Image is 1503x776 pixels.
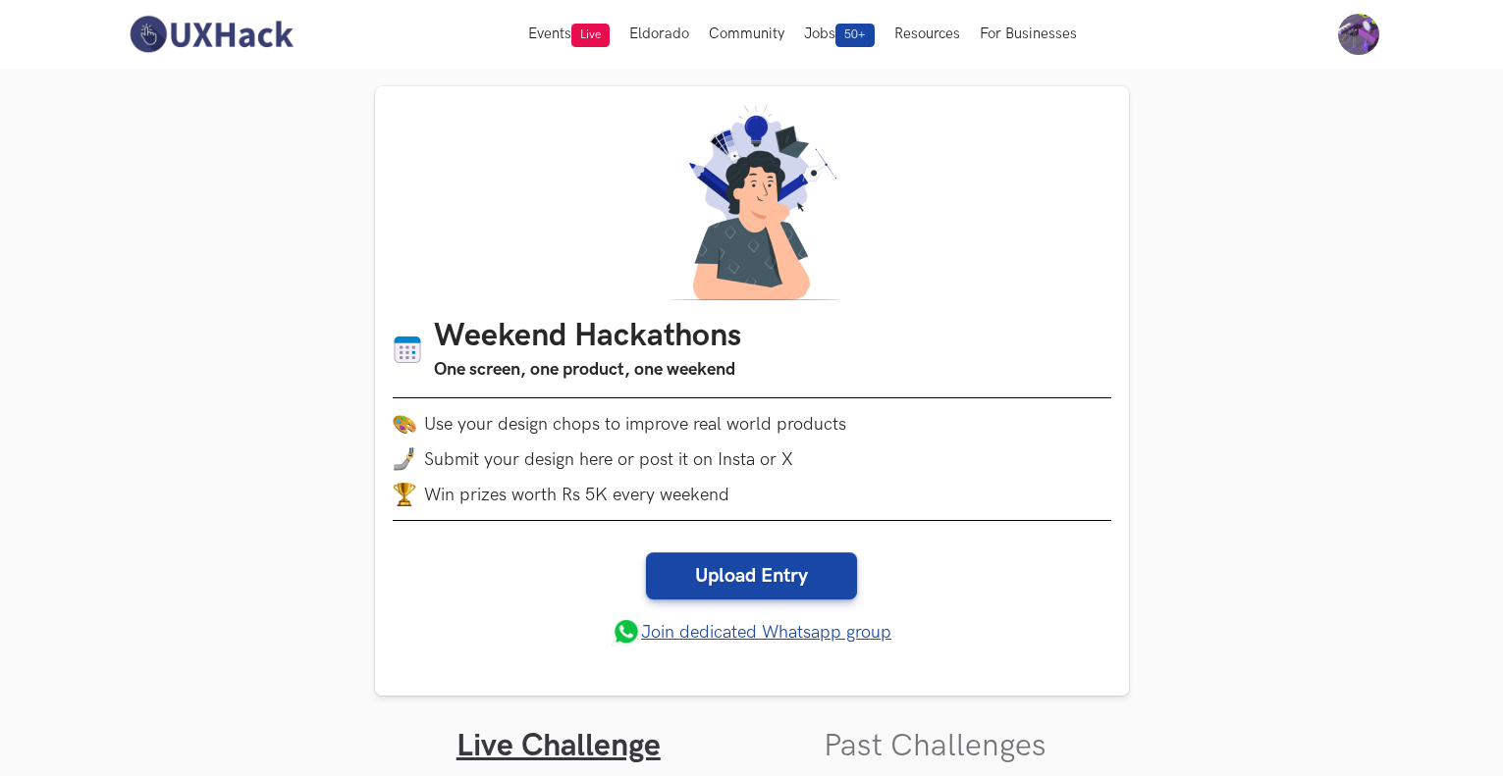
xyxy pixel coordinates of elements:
h1: Weekend Hackathons [434,318,741,356]
span: 50+ [835,24,875,47]
img: whatsapp.png [612,617,641,647]
li: Win prizes worth Rs 5K every weekend [393,483,1111,506]
h3: One screen, one product, one weekend [434,356,741,384]
a: Upload Entry [646,552,857,599]
span: Live [571,24,610,47]
ul: Tabs Interface [375,696,1129,765]
img: UXHack-logo.png [124,14,298,55]
a: Join dedicated Whatsapp group [612,617,891,647]
img: palette.png [393,412,416,436]
img: mobile-in-hand.png [393,447,416,471]
li: Use your design chops to improve real world products [393,412,1111,436]
span: Submit your design here or post it on Insta or X [424,449,793,470]
a: Past Challenges [824,727,1047,765]
img: trophy.png [393,483,416,506]
img: A designer thinking [658,104,846,300]
a: Live Challenge [456,727,661,765]
img: Your profile pic [1338,14,1379,55]
img: Calendar icon [393,335,422,365]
